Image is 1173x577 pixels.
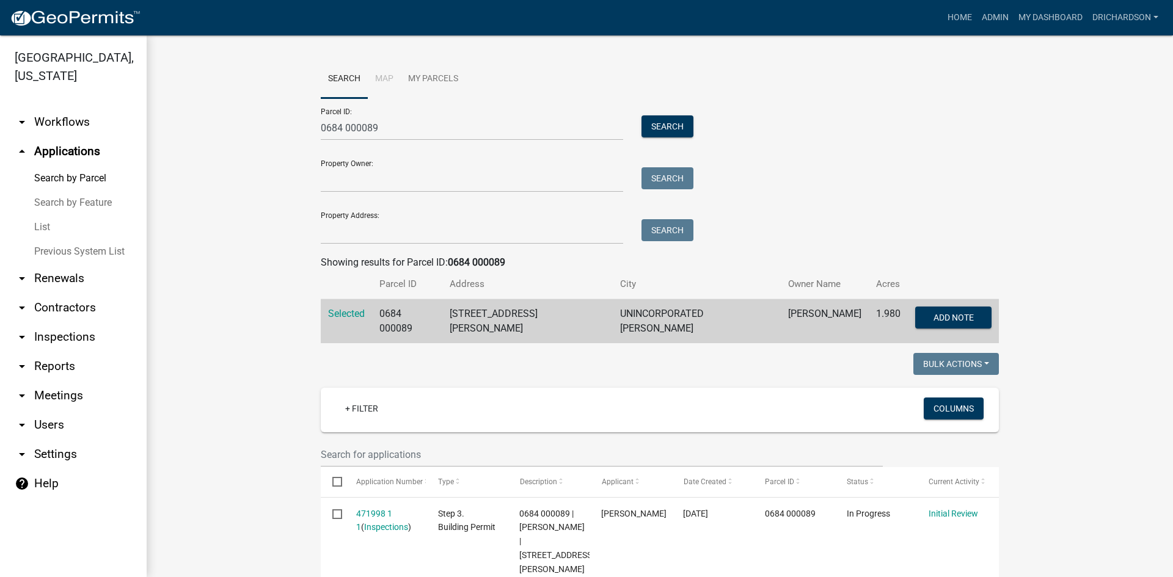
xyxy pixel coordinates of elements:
[641,219,693,241] button: Search
[321,255,999,270] div: Showing results for Parcel ID:
[372,299,442,344] td: 0684 000089
[15,144,29,159] i: arrow_drop_up
[442,299,613,344] td: [STREET_ADDRESS][PERSON_NAME]
[933,313,973,322] span: Add Note
[344,467,426,496] datatable-header-cell: Application Number
[683,509,708,518] span: 09/02/2025
[929,477,979,486] span: Current Activity
[683,477,726,486] span: Date Created
[438,477,454,486] span: Type
[372,270,442,299] th: Parcel ID
[781,270,869,299] th: Owner Name
[15,115,29,129] i: arrow_drop_down
[765,509,816,518] span: 0684 000089
[929,509,978,518] a: Initial Review
[328,308,365,319] a: Selected
[356,509,392,532] a: 471998 1 1
[15,388,29,403] i: arrow_drop_down
[401,60,466,99] a: My Parcels
[356,477,423,486] span: Application Number
[321,442,883,467] input: Search for applications
[781,299,869,344] td: [PERSON_NAME]
[847,509,890,518] span: In Progress
[671,467,753,496] datatable-header-cell: Date Created
[426,467,508,496] datatable-header-cell: Type
[448,256,505,268] strong: 0684 000089
[442,270,613,299] th: Address
[753,467,835,496] datatable-header-cell: Parcel ID
[321,467,344,496] datatable-header-cell: Select
[641,167,693,189] button: Search
[977,6,1014,29] a: Admin
[1014,6,1087,29] a: My Dashboard
[613,299,781,344] td: UNINCORPORATED [PERSON_NAME]
[590,467,671,496] datatable-header-cell: Applicant
[869,270,908,299] th: Acres
[943,6,977,29] a: Home
[847,477,868,486] span: Status
[438,509,495,532] span: Step 3. Building Permit
[601,509,667,518] span: Nicholaus Meyers
[15,476,29,491] i: help
[917,467,999,496] datatable-header-cell: Current Activity
[869,299,908,344] td: 1.980
[15,271,29,286] i: arrow_drop_down
[15,359,29,374] i: arrow_drop_down
[924,397,984,419] button: Columns
[15,418,29,432] i: arrow_drop_down
[913,353,999,375] button: Bulk Actions
[15,330,29,344] i: arrow_drop_down
[915,307,992,328] button: Add Note
[613,270,781,299] th: City
[835,467,917,496] datatable-header-cell: Status
[1087,6,1163,29] a: drichardson
[356,507,415,535] div: ( )
[15,300,29,315] i: arrow_drop_down
[364,522,408,532] a: Inspections
[601,477,633,486] span: Applicant
[508,467,590,496] datatable-header-cell: Description
[519,509,594,574] span: 0684 000089 | BRAY ALEXANDER | 243 SANDERS RD
[321,60,368,99] a: Search
[641,115,693,137] button: Search
[335,397,388,419] a: + Filter
[765,477,794,486] span: Parcel ID
[519,477,557,486] span: Description
[15,447,29,462] i: arrow_drop_down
